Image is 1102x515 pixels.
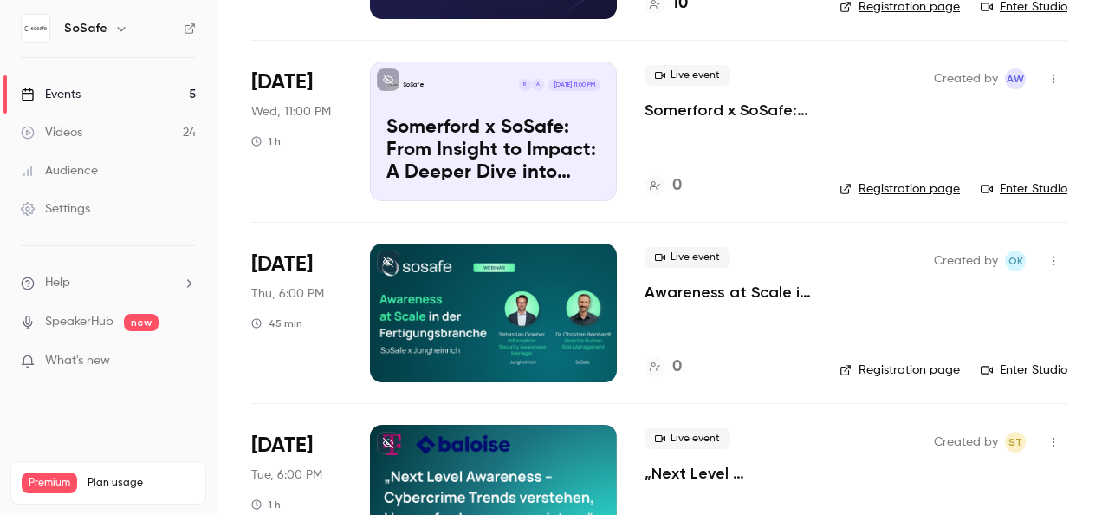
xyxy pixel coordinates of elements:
a: Somerford x SoSafe: From Insight to Impact: A Deeper Dive into Behavioral Science in Cybersecurit... [370,62,617,200]
span: Created by [934,251,998,271]
a: Somerford x SoSafe: From Insight to Impact: A Deeper Dive into Behavioral Science in Cybersecurity [645,100,812,121]
div: Videos [21,124,82,141]
a: „Next Level Awareness – Cybercrime Trends verstehen, Herausforderungen meistern“ Telekom Schweiz ... [645,463,812,484]
span: Help [45,274,70,292]
a: Enter Studio [981,180,1067,198]
a: SpeakerHub [45,313,113,331]
p: SoSafe [403,81,425,89]
div: Sep 3 Wed, 3:00 PM (Europe/Berlin) [251,62,342,200]
a: Enter Studio [981,362,1067,379]
h4: 0 [672,355,682,379]
span: [DATE] [251,432,313,460]
span: Tue, 6:00 PM [251,466,322,484]
div: 1 h [251,134,281,148]
span: OK [1008,251,1023,271]
div: R [518,78,532,92]
div: A [531,78,545,92]
a: Awareness at Scale in der Fertigungsbranche [645,282,812,303]
span: Plan usage [88,476,195,490]
h6: SoSafe [64,20,107,37]
span: Created by [934,432,998,453]
span: Wed, 11:00 PM [251,103,331,121]
div: 1 h [251,498,281,512]
a: 0 [645,174,682,198]
a: Registration page [839,362,960,379]
span: Stefanie Theil [1005,432,1026,453]
span: [DATE] [251,251,313,278]
span: Created by [934,68,998,89]
div: Events [21,86,81,103]
img: SoSafe [22,15,49,42]
h4: 0 [672,174,682,198]
span: Premium [22,473,77,493]
div: Sep 4 Thu, 10:00 AM (Europe/Berlin) [251,244,342,382]
a: Registration page [839,180,960,198]
a: 0 [645,355,682,379]
span: [DATE] 11:00 PM [548,79,600,91]
div: Settings [21,200,90,218]
span: Live event [645,247,730,268]
span: AW [1007,68,1024,89]
span: Live event [645,428,730,449]
span: [DATE] [251,68,313,96]
div: 45 min [251,316,302,330]
span: ST [1008,432,1022,453]
li: help-dropdown-opener [21,274,196,292]
span: What's new [45,352,110,370]
span: Thu, 6:00 PM [251,285,324,303]
span: Alexandra Wasilewski [1005,68,1026,89]
div: Audience [21,162,98,179]
span: new [124,314,159,331]
p: Somerford x SoSafe: From Insight to Impact: A Deeper Dive into Behavioral Science in Cybersecurity [386,117,600,184]
span: Olga Krukova [1005,251,1026,271]
span: Live event [645,65,730,86]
